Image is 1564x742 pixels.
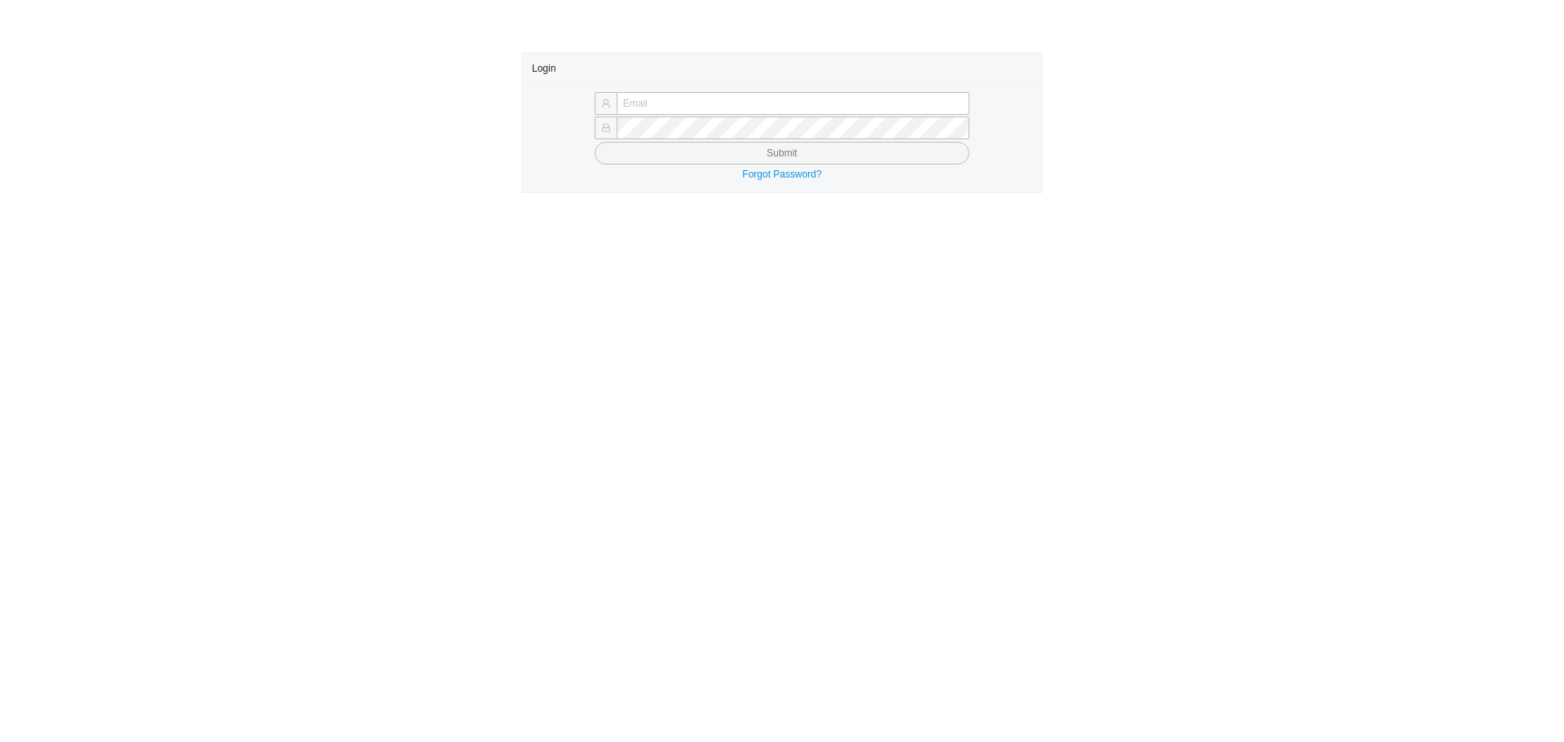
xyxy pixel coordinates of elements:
[601,99,611,108] span: user
[601,123,611,133] span: lock
[617,92,969,115] input: Email
[742,169,821,180] a: Forgot Password?
[595,142,969,165] button: Submit
[532,53,1032,83] div: Login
